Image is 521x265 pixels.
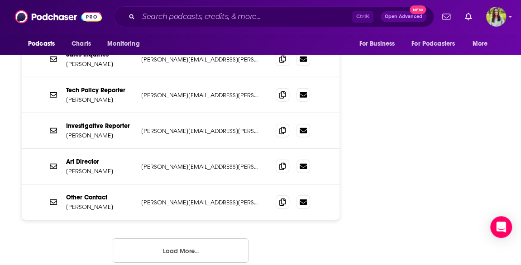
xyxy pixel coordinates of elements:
[15,8,102,25] img: Podchaser - Follow, Share and Rate Podcasts
[66,194,134,201] p: Other Contact
[141,56,261,63] p: [PERSON_NAME][EMAIL_ADDRESS][PERSON_NAME][DOMAIN_NAME]
[410,5,426,14] span: New
[411,38,455,50] span: For Podcasters
[72,38,91,50] span: Charts
[107,38,139,50] span: Monitoring
[141,199,261,206] p: [PERSON_NAME][EMAIL_ADDRESS][PERSON_NAME][DOMAIN_NAME]
[486,7,506,27] span: Logged in as meaghanyoungblood
[113,238,249,263] button: Load More...
[66,158,134,166] p: Art Director
[139,9,352,24] input: Search podcasts, credits, & more...
[28,38,55,50] span: Podcasts
[66,203,134,211] p: [PERSON_NAME]
[66,35,96,52] a: Charts
[353,35,406,52] button: open menu
[486,7,506,27] button: Show profile menu
[473,38,488,50] span: More
[66,132,134,139] p: [PERSON_NAME]
[66,86,134,94] p: Tech Policy Reporter
[359,38,395,50] span: For Business
[66,167,134,175] p: [PERSON_NAME]
[352,11,373,23] span: Ctrl K
[101,35,151,52] button: open menu
[490,216,512,238] div: Open Intercom Messenger
[141,91,261,99] p: [PERSON_NAME][EMAIL_ADDRESS][PERSON_NAME][DOMAIN_NAME]
[141,163,261,170] p: [PERSON_NAME][EMAIL_ADDRESS][PERSON_NAME][DOMAIN_NAME]
[381,11,426,22] button: Open AdvancedNew
[66,51,134,58] p: Sales Inquiries
[439,9,454,24] a: Show notifications dropdown
[66,96,134,104] p: [PERSON_NAME]
[141,127,261,135] p: [PERSON_NAME][EMAIL_ADDRESS][PERSON_NAME][DOMAIN_NAME]
[466,35,499,52] button: open menu
[66,60,134,68] p: [PERSON_NAME]
[486,7,506,27] img: User Profile
[385,14,422,19] span: Open Advanced
[22,35,67,52] button: open menu
[406,35,468,52] button: open menu
[461,9,475,24] a: Show notifications dropdown
[114,6,434,27] div: Search podcasts, credits, & more...
[66,122,134,130] p: Investigative Reporter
